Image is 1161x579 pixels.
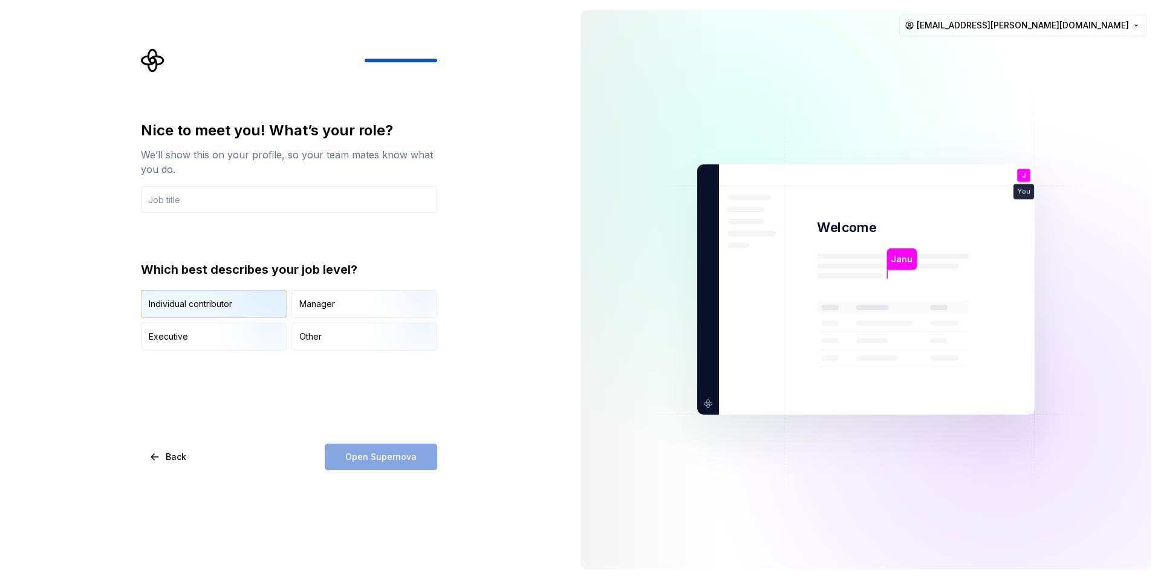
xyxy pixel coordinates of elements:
div: Executive [149,331,188,343]
p: J [1022,172,1026,179]
div: Other [299,331,322,343]
span: Back [166,451,186,463]
div: We’ll show this on your profile, so your team mates know what you do. [141,147,437,176]
div: Which best describes your job level? [141,261,437,278]
button: Back [141,444,197,470]
button: [EMAIL_ADDRESS][PERSON_NAME][DOMAIN_NAME] [899,15,1146,36]
p: Welcome [817,219,876,236]
p: Janu [891,253,912,266]
span: [EMAIL_ADDRESS][PERSON_NAME][DOMAIN_NAME] [917,19,1129,31]
div: Individual contributor [149,298,232,310]
div: Nice to meet you! What’s your role? [141,121,437,140]
svg: Supernova Logo [141,48,165,73]
p: You [1018,189,1030,195]
input: Job title [141,186,437,213]
div: Manager [299,298,335,310]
